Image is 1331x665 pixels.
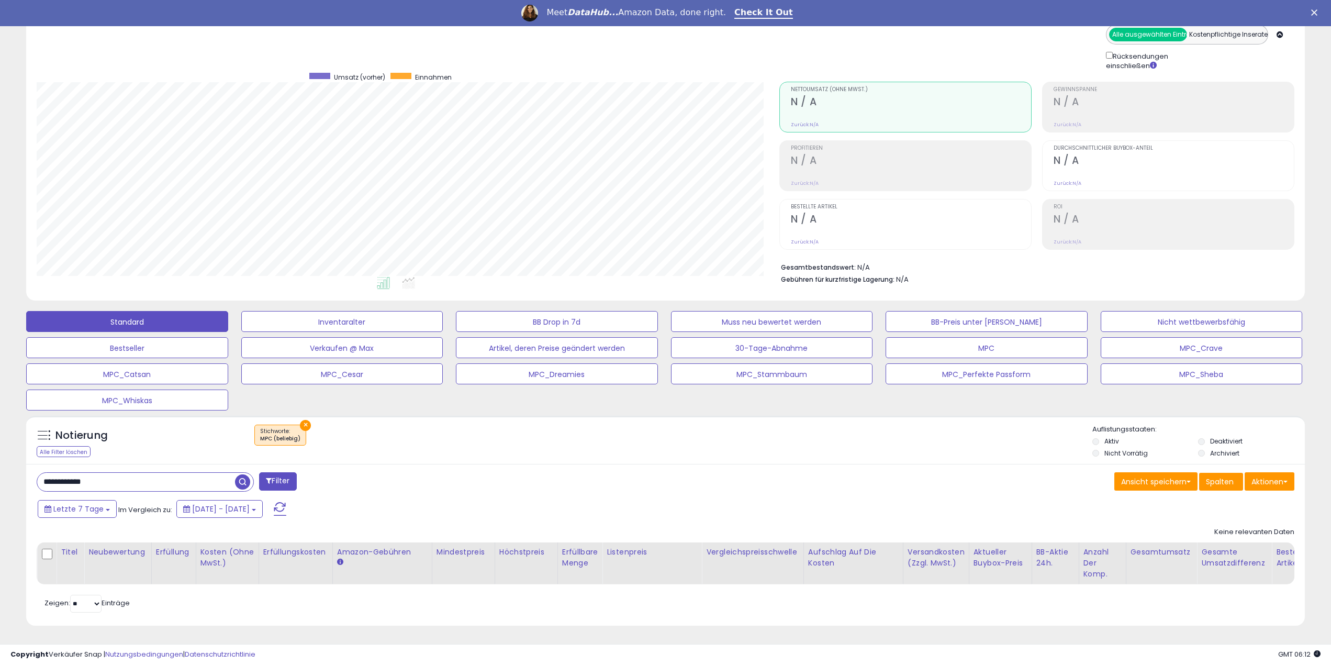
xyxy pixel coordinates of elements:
[1187,28,1265,41] button: Kostenpflichtige Inserate
[1104,437,1119,446] font: Aktiv
[1251,476,1283,487] font: Aktionen
[810,239,819,245] font: N/A
[931,317,1042,327] font: BB-Preis unter [PERSON_NAME]
[334,73,385,82] font: Umsatz (vorher)
[88,547,144,557] font: Neubewertung
[562,547,598,568] font: Erfüllbare Menge
[886,363,1088,384] button: MPC_Perfekte Passform
[803,542,903,584] th: Der Prozentsatz, der zu den Kosten der Waren (COGS) hinzugefügt wird und den Rechner für Mindest-...
[456,337,658,358] button: Artikel, deren Preise geändert werden
[521,5,538,21] img: Profile image for Georgie
[241,311,443,332] button: Inventaralter
[156,547,189,557] font: Erfüllung
[415,73,452,82] font: Einnahmen
[26,337,228,358] button: Bestseller
[40,448,87,456] font: Alle Filter löschen
[26,363,228,384] button: MPC_Catsan
[321,369,363,380] font: MPC_Cesar
[1101,311,1303,332] button: Nicht wettbewerbsfähig
[1083,547,1109,579] font: Anzahl der Komp.
[781,263,856,272] font: Gesamtbestandswert:
[810,180,819,186] font: N/A
[1036,547,1068,568] font: BB-Aktie 24h.
[1054,95,1079,109] font: N / A
[183,649,185,659] font: |
[1054,85,1097,93] font: Gewinnspanne
[192,504,250,514] font: [DATE] - [DATE]
[1121,476,1187,487] font: Ansicht speichern
[791,203,837,210] font: Bestellte Artikel
[489,343,625,353] font: Artikel, deren Preise geändert werden
[1158,317,1245,327] font: Nicht wettbewerbsfähig
[1054,239,1072,245] font: Zurück:
[533,317,580,327] font: BB Drop in 7d
[978,343,994,353] font: MPC
[529,369,585,380] font: MPC_Dreamies
[200,547,254,568] font: Kosten (ohne MwSt.)
[735,343,808,353] font: 30-Tage-Abnahme
[791,153,817,168] font: N / A
[263,547,326,557] font: Erfüllungskosten
[499,547,544,557] font: Höchstpreis
[1104,449,1148,458] font: Nicht Vorrätig
[791,212,817,226] font: N / A
[259,472,296,491] button: Filter
[1101,363,1303,384] button: MPC_Sheba
[974,547,1023,568] font: Aktueller Buybox-Preis
[791,95,817,109] font: N / A
[791,239,810,245] font: Zurück:
[44,598,70,608] font: Zeigen:
[185,649,255,659] font: Datenschutzrichtlinie
[908,547,965,568] font: Versandkosten (zzgl. MwSt.)
[791,121,810,128] font: Zurück:
[1072,180,1081,186] font: N/A
[1054,121,1072,128] font: Zurück:
[1210,449,1239,458] font: Archiviert
[810,121,819,128] font: N/A
[671,363,873,384] button: MPC_Stammbaum
[337,547,411,557] font: Amazon-Gebühren
[241,363,443,384] button: MPC_Cesar
[105,649,183,659] a: Nutzungsbedingungen
[808,547,876,568] font: Aufschlag auf die Kosten
[61,547,77,557] font: Titel
[1278,649,1321,659] span: 2025-09-8 06:16 GMT
[176,500,263,518] button: [DATE] - [DATE]
[303,419,308,431] font: ×
[736,369,807,380] font: MPC_Stammbaum
[1106,51,1168,71] font: Rücksendungen einschließen
[110,343,144,353] font: Bestseller
[1072,121,1081,128] font: N/A
[1214,527,1294,537] font: Keine relevanten Daten
[1311,9,1322,16] div: Close
[289,427,290,435] font: :
[1054,203,1062,210] font: ROI
[1109,28,1187,41] button: Alle ausgewählten Einträge
[103,369,151,380] font: MPC_Catsan
[310,343,374,353] font: Verkaufen @ Max
[1199,473,1243,491] button: Spalten
[38,500,117,518] button: Letzte 7 Tage
[781,275,894,284] font: Gebühren für kurzfristige Lagerung:
[1245,472,1294,491] button: Aktionen
[272,476,289,486] font: Filter
[1054,144,1153,152] font: Durchschnittlicher Buybox-Anteil
[567,7,618,17] i: DataHub...
[1101,337,1303,358] button: MPC_Crave
[706,547,797,557] font: Vergleichspreisschwelle
[337,558,343,567] small: Amazon-Gebühren.
[110,317,144,327] font: Standard
[1276,547,1309,568] font: Bestellte Artikel
[26,311,228,332] button: Standard
[318,317,365,327] font: Inventaralter
[886,337,1088,358] button: MPC
[1206,476,1234,487] font: Spalten
[671,311,873,332] button: Muss neu bewertet werden
[1180,343,1223,353] font: MPC_Crave
[791,85,868,93] font: Nettoumsatz (ohne MwSt.)
[1210,437,1243,446] font: Deaktiviert
[1131,547,1190,557] font: Gesamtumsatz
[1179,369,1223,380] font: MPC_Sheba
[896,274,909,284] font: N/A
[1112,30,1199,39] font: Alle ausgewählten Einträge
